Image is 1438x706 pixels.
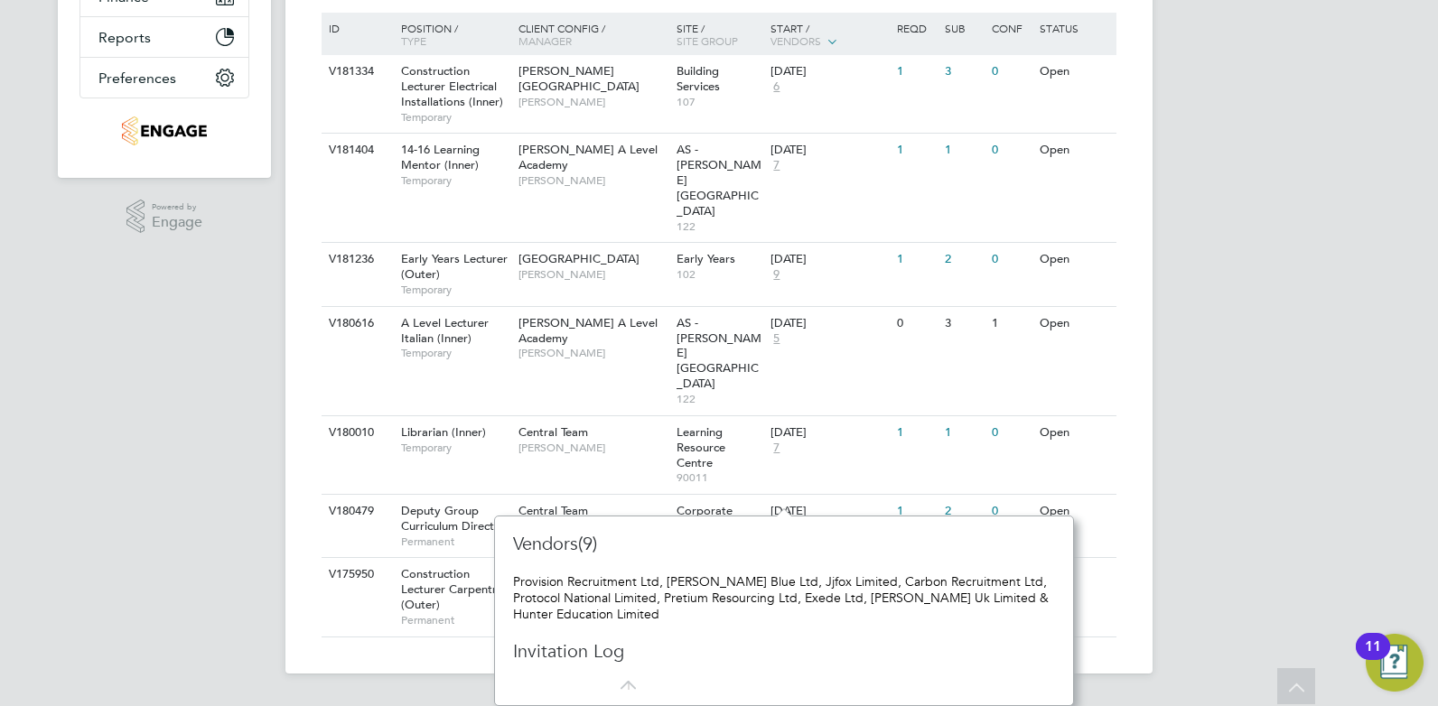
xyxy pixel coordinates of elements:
div: 2 [940,243,987,276]
span: 14-16 Learning Mentor (Inner) [401,142,480,172]
span: 107 [677,95,762,109]
div: Open [1035,134,1114,167]
span: Temporary [401,173,509,188]
span: [PERSON_NAME][GEOGRAPHIC_DATA] [518,63,640,94]
span: 5 [770,331,782,347]
a: Go to home page [79,116,249,145]
div: Client Config / [514,13,672,56]
a: Powered byEngage [126,200,203,234]
span: [PERSON_NAME] A Level Academy [518,315,658,346]
div: 0 [987,495,1034,528]
span: Manager [518,33,572,48]
img: jjfox-logo-retina.png [122,116,206,145]
span: 6 [770,79,782,95]
span: Reports [98,29,151,46]
span: Vendors [770,33,821,48]
div: 2 [940,495,987,528]
span: [PERSON_NAME] A Level Academy [518,142,658,172]
span: Central Team [518,424,588,440]
div: 1 [987,307,1034,340]
span: 9 [770,267,782,283]
div: Site / [672,13,767,56]
div: 1 [892,243,939,276]
span: Powered by [152,200,202,215]
span: Temporary [401,110,509,125]
span: 7 [770,441,782,456]
span: Deputy Group Curriculum Director [401,503,506,534]
div: [DATE] [770,252,888,267]
div: ID [324,13,388,43]
div: Open [1035,416,1114,450]
div: V180479 [324,495,388,528]
span: [PERSON_NAME] [518,173,668,188]
div: 3 [940,307,987,340]
div: Open [1035,558,1114,591]
div: 0 [987,243,1034,276]
span: Central Team [518,503,588,518]
span: A Level Lecturer Italian (Inner) [401,315,489,346]
div: [DATE] [770,425,888,441]
div: [DATE] [770,504,888,519]
div: V181404 [324,134,388,167]
span: Building Services [677,63,720,94]
span: Librarian (Inner) [401,424,486,440]
span: Construction Lecturer Electrical Installations (Inner) [401,63,503,109]
span: [GEOGRAPHIC_DATA] [518,251,640,266]
span: Temporary [401,283,509,297]
span: Preferences [98,70,176,87]
div: Provision Recruitment Ltd, [PERSON_NAME] Blue Ltd, Jjfox Limited, Carbon Recruitment Ltd, Protoco... [513,573,1055,623]
div: 0 [987,55,1034,88]
div: 1 [892,495,939,528]
div: Open [1035,55,1114,88]
span: Permanent [401,534,509,549]
div: 0 [987,134,1034,167]
span: Learning Resource Centre [677,424,725,470]
div: Open [1035,243,1114,276]
span: 122 [677,392,762,406]
span: Temporary [401,441,509,455]
span: [PERSON_NAME] [518,267,668,282]
span: 122 [677,219,762,234]
div: V175950 [324,558,388,591]
div: 1 [892,416,939,450]
div: [DATE] [770,143,888,158]
span: Site Group [677,33,738,48]
span: [PERSON_NAME] [518,441,668,455]
span: 90011 [677,470,762,485]
span: Temporary [401,346,509,360]
div: V181334 [324,55,388,88]
div: V180010 [324,416,388,450]
span: Engage [152,215,202,230]
div: Sub [940,13,987,43]
span: Type [401,33,426,48]
button: Reports [80,17,248,57]
div: Start / [766,13,892,58]
div: [DATE] [770,64,888,79]
div: 1 [940,416,987,450]
span: Permanent [401,613,509,627]
span: AS - [PERSON_NAME][GEOGRAPHIC_DATA] [677,315,761,392]
span: Corporate Services [677,503,733,534]
div: V180616 [324,307,388,340]
div: [DATE] [770,316,888,331]
div: Reqd [892,13,939,43]
span: Early Years Lecturer (Outer) [401,251,508,282]
div: V181236 [324,243,388,276]
div: 11 [1365,646,1381,670]
span: AS - [PERSON_NAME][GEOGRAPHIC_DATA] [677,142,761,218]
div: Open [1035,307,1114,340]
div: Conf [987,13,1034,43]
div: 1 [892,134,939,167]
div: 0 [987,416,1034,450]
h3: Invitation Log [513,639,829,663]
span: [PERSON_NAME] [518,346,668,360]
h3: Vendors(9) [513,532,829,555]
div: 0 [892,307,939,340]
div: Status [1035,13,1114,43]
button: Preferences [80,58,248,98]
span: 102 [677,267,762,282]
span: Construction Lecturer Carpentry (Outer) [401,566,503,612]
span: 7 [770,158,782,173]
div: Open [1035,495,1114,528]
span: [PERSON_NAME] [518,95,668,109]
